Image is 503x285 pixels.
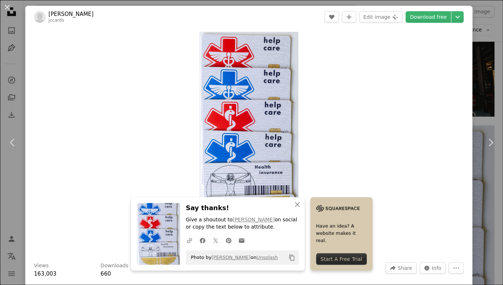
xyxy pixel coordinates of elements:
button: Zoom in on this image [199,32,298,254]
button: Stats about this image [419,262,446,274]
h3: Downloads [101,262,128,269]
button: Add to Collection [342,11,356,23]
button: Share this image [385,262,416,274]
button: Like [324,11,339,23]
span: Photo by on [187,252,278,263]
span: Have an idea? A website makes it real. [316,222,367,244]
a: Share over email [235,233,248,247]
a: [PERSON_NAME] [212,255,251,260]
a: Download free [405,11,451,23]
p: Give a shoutout to on social or copy the text below to attribute. [186,216,299,231]
img: file-1705255347840-230a6ab5bca9image [316,203,359,214]
span: Share [397,263,412,273]
img: Three medical id badges with a cadus symbol on them [199,32,298,254]
img: Go to Marek Studzinski's profile [34,11,46,23]
a: [PERSON_NAME] [48,10,94,18]
span: 660 [101,271,111,277]
h3: Views [34,262,49,269]
a: Share on Facebook [196,233,209,247]
a: Have an idea? A website makes it real.Start A Free Trial [310,197,372,271]
div: Start A Free Trial [316,253,367,265]
button: Choose download size [451,11,464,23]
a: Next [478,108,503,177]
span: Info [432,263,442,273]
a: Share on Pinterest [222,233,235,247]
a: Unsplash [256,255,278,260]
a: Share on Twitter [209,233,222,247]
span: 163,003 [34,271,56,277]
a: jccards [48,18,64,23]
button: Edit image [359,11,402,23]
button: Copy to clipboard [286,251,298,264]
button: More Actions [448,262,464,274]
a: [PERSON_NAME] [233,217,274,222]
h3: Say thanks! [186,203,299,213]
